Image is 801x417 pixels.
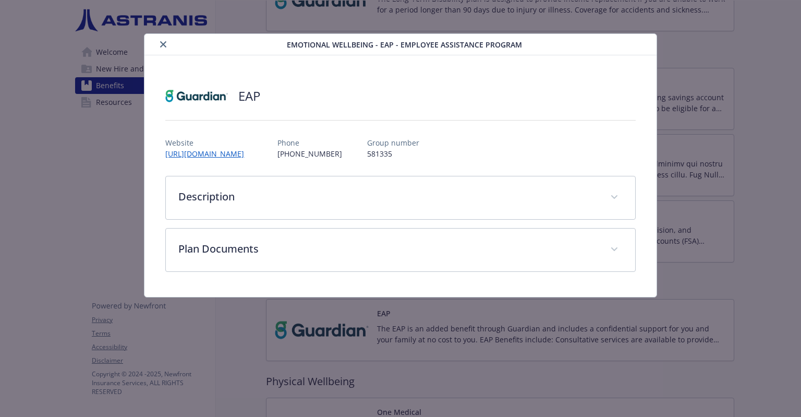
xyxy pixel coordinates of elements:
[165,149,252,159] a: [URL][DOMAIN_NAME]
[287,39,522,50] span: Emotional Wellbeing - EAP - Employee Assistance Program
[165,137,252,148] p: Website
[157,38,169,51] button: close
[166,229,635,271] div: Plan Documents
[238,87,260,105] h2: EAP
[80,33,721,297] div: details for plan Emotional Wellbeing - EAP - Employee Assistance Program
[277,137,342,148] p: Phone
[178,241,597,257] p: Plan Documents
[367,148,419,159] p: 581335
[277,148,342,159] p: [PHONE_NUMBER]
[166,176,635,219] div: Description
[165,80,228,112] img: Guardian
[178,189,597,205] p: Description
[367,137,419,148] p: Group number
